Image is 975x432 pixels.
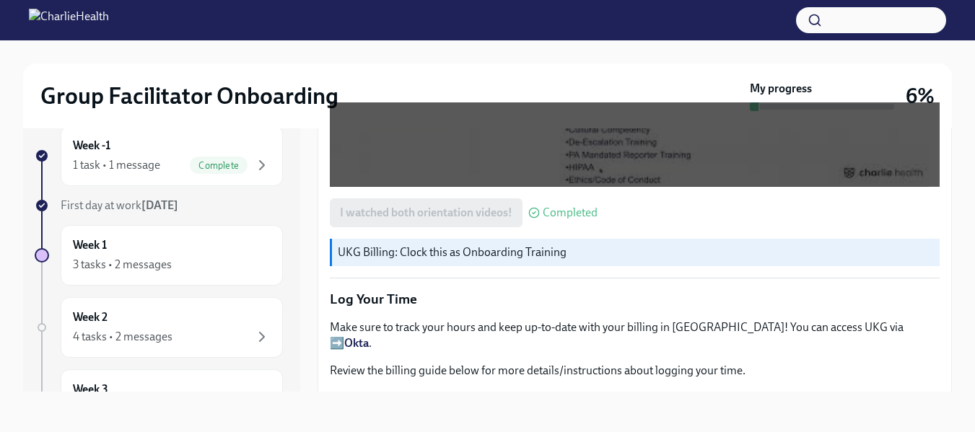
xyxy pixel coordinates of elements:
p: UKG Billing: Clock this as Onboarding Training [338,244,934,260]
div: 3 tasks • 2 messages [73,257,172,273]
p: Log Your Time [330,290,940,309]
span: Completed [543,207,598,219]
img: CharlieHealth [29,9,109,32]
h6: Week -1 [73,138,110,154]
a: Week -11 task • 1 messageComplete [35,125,283,186]
strong: My progress [750,81,812,97]
h2: Group Facilitator Onboarding [40,81,338,110]
a: Week 13 tasks • 2 messages [35,225,283,286]
div: 4 tasks • 2 messages [73,329,172,345]
a: First day at work[DATE] [35,198,283,213]
strong: [DATE] [141,198,178,212]
h6: Week 3 [73,382,108,397]
a: Week 24 tasks • 2 messages [35,297,283,358]
span: First day at work [61,198,178,212]
a: Okta [344,336,369,350]
h6: Week 2 [73,309,108,325]
p: Make sure to track your hours and keep up-to-date with your billing in [GEOGRAPHIC_DATA]! You can... [330,319,940,351]
span: Complete [190,160,248,171]
div: 1 task • 1 message [73,157,160,173]
h6: Week 1 [73,237,107,253]
h3: 6% [906,83,935,109]
p: Review the billing guide below for more details/instructions about logging your time. [330,363,940,379]
a: Week 3 [35,369,283,430]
